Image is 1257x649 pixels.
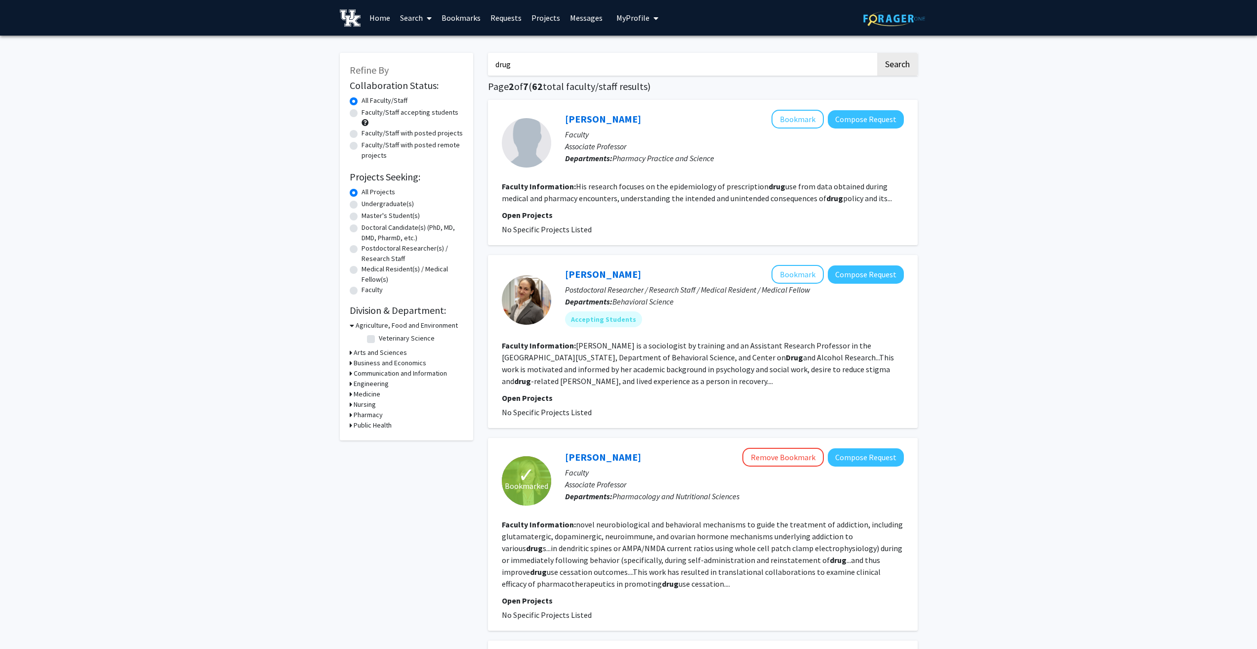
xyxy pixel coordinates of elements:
[565,153,612,163] b: Departments:
[612,491,739,501] span: Pharmacology and Nutritional Sciences
[356,320,458,331] h3: Agriculture, Food and Environment
[565,451,641,463] a: [PERSON_NAME]
[565,297,612,306] b: Departments:
[565,268,641,280] a: [PERSON_NAME]
[565,129,904,140] p: Faculty
[769,181,785,191] b: drug
[565,0,608,35] a: Messages
[527,0,565,35] a: Projects
[354,379,389,389] h3: Engineering
[616,13,649,23] span: My Profile
[488,53,876,76] input: Search Keywords
[877,53,918,76] button: Search
[514,376,531,386] b: drug
[502,392,904,404] p: Open Projects
[362,187,395,197] label: All Projects
[486,0,527,35] a: Requests
[354,358,426,368] h3: Business and Economics
[362,264,463,285] label: Medical Resident(s) / Medical Fellow(s)
[565,478,904,490] p: Associate Professor
[502,341,894,386] fg-read-more: [PERSON_NAME] is a sociologist by training and an Assistant Research Professor in the [GEOGRAPHIC...
[502,224,592,234] span: No Specific Projects Listed
[565,491,612,501] b: Departments:
[530,567,547,577] b: drug
[362,140,463,161] label: Faculty/Staff with posted remote projects
[612,153,714,163] span: Pharmacy Practice and Science
[505,480,548,492] span: Bookmarked
[379,333,435,344] label: Veterinary Science
[354,420,392,431] h3: Public Health
[565,284,904,296] p: Postdoctoral Researcher / Research Staff / Medical Resident / Medical Fellow
[502,595,904,606] p: Open Projects
[509,80,514,92] span: 2
[502,209,904,221] p: Open Projects
[437,0,486,35] a: Bookmarks
[863,11,925,26] img: ForagerOne Logo
[354,399,376,410] h3: Nursing
[828,265,904,284] button: Compose Request to Martha Tillson
[826,193,843,203] b: drug
[354,410,383,420] h3: Pharmacy
[362,199,414,209] label: Undergraduate(s)
[395,0,437,35] a: Search
[488,81,918,92] h1: Page of ( total faculty/staff results)
[362,211,420,221] label: Master's Student(s)
[350,171,463,183] h2: Projects Seeking:
[362,95,407,106] label: All Faculty/Staff
[340,9,361,27] img: University of Kentucky Logo
[354,368,447,379] h3: Communication and Information
[612,297,674,306] span: Behavioral Science
[526,543,543,553] b: drug
[502,341,576,350] b: Faculty Information:
[354,389,380,399] h3: Medicine
[828,448,904,467] button: Compose Request to Cassandra Gipson-Reichardt
[518,470,535,480] span: ✓
[502,407,592,417] span: No Specific Projects Listed
[502,610,592,620] span: No Specific Projects Listed
[742,448,824,467] button: Remove Bookmark
[502,181,576,191] b: Faculty Information:
[362,128,463,138] label: Faculty/Staff with posted projects
[662,579,679,589] b: drug
[365,0,395,35] a: Home
[828,110,904,129] button: Compose Request to Philip Delcher
[565,311,642,327] mat-chip: Accepting Students
[362,285,383,295] label: Faculty
[565,467,904,478] p: Faculty
[7,605,42,642] iframe: Chat
[830,555,847,565] b: drug
[771,110,824,129] button: Add Philip Delcher to Bookmarks
[350,64,389,76] span: Refine By
[350,304,463,316] h2: Division & Department:
[354,347,407,358] h3: Arts and Sciences
[502,519,903,589] fg-read-more: novel neurobiological and behavioral mechanisms to guide the treatment of addiction, including gl...
[565,113,641,125] a: [PERSON_NAME]
[502,519,576,529] b: Faculty Information:
[362,222,463,243] label: Doctoral Candidate(s) (PhD, MD, DMD, PharmD, etc.)
[786,352,803,362] b: Drug
[362,107,458,118] label: Faculty/Staff accepting students
[350,80,463,91] h2: Collaboration Status:
[362,243,463,264] label: Postdoctoral Researcher(s) / Research Staff
[532,80,543,92] span: 62
[502,181,892,203] fg-read-more: His research focuses on the epidemiology of prescription use from data obtained during medical an...
[771,265,824,284] button: Add Martha Tillson to Bookmarks
[523,80,528,92] span: 7
[565,140,904,152] p: Associate Professor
